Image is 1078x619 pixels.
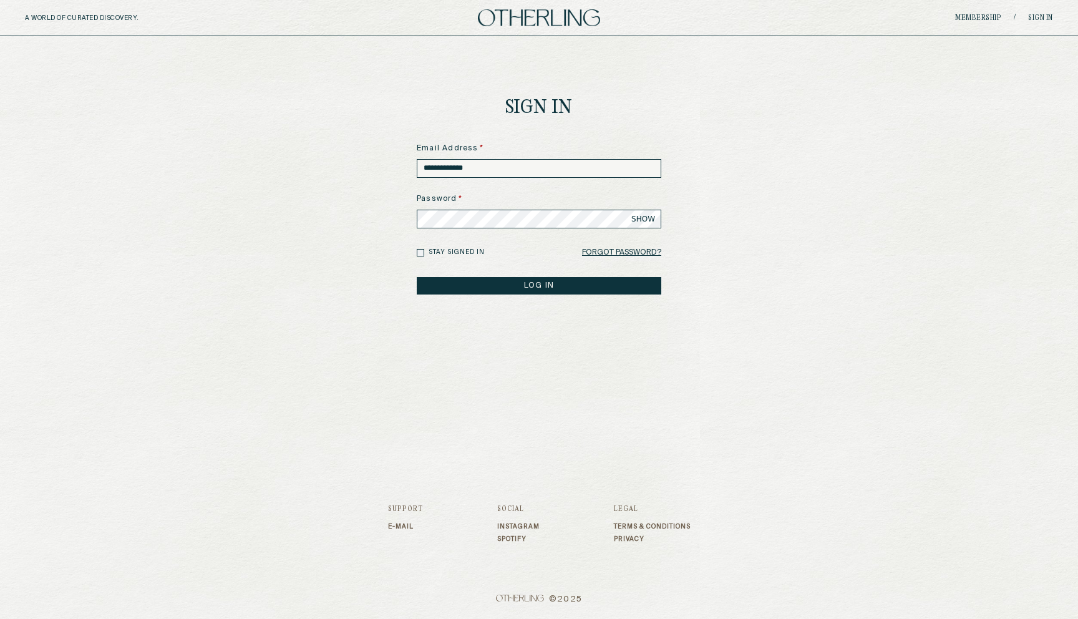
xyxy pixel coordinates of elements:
span: / [1014,13,1016,22]
a: E-mail [388,523,423,530]
label: Stay signed in [429,248,485,257]
span: © 2025 [388,595,691,605]
a: Membership [955,14,1001,22]
h5: A WORLD OF CURATED DISCOVERY. [25,14,193,22]
span: SHOW [631,214,655,224]
h3: Legal [614,505,691,513]
a: Terms & Conditions [614,523,691,530]
h1: Sign In [505,99,573,118]
a: Privacy [614,535,691,543]
label: Password [417,193,661,205]
img: logo [478,9,600,26]
a: Instagram [497,523,540,530]
button: LOG IN [417,277,661,295]
a: Sign in [1028,14,1053,22]
h3: Support [388,505,423,513]
a: Spotify [497,535,540,543]
h3: Social [497,505,540,513]
label: Email Address [417,143,661,154]
a: Forgot Password? [582,244,661,261]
